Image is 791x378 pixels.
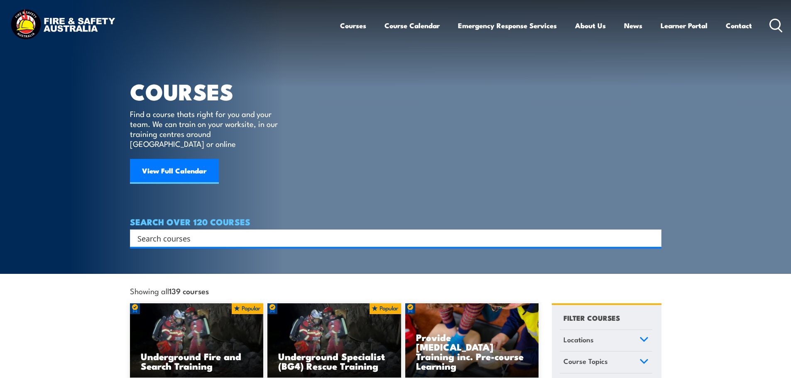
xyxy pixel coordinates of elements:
img: Underground mine rescue [267,303,401,378]
span: Locations [563,334,594,345]
a: Contact [726,15,752,37]
h4: SEARCH OVER 120 COURSES [130,217,661,226]
h3: Provide [MEDICAL_DATA] Training inc. Pre-course Learning [416,332,528,371]
a: Course Topics [560,351,652,373]
a: Underground Fire and Search Training [130,303,264,378]
a: Underground Specialist (BG4) Rescue Training [267,303,401,378]
p: Find a course thats right for you and your team. We can train on your worksite, in our training c... [130,109,282,149]
button: Search magnifier button [647,232,659,244]
h3: Underground Specialist (BG4) Rescue Training [278,351,390,371]
a: Course Calendar [384,15,440,37]
a: News [624,15,642,37]
input: Search input [137,232,643,244]
a: Emergency Response Services [458,15,557,37]
a: Locations [560,330,652,351]
a: Learner Portal [661,15,708,37]
img: Low Voltage Rescue and Provide CPR [405,303,539,378]
a: View Full Calendar [130,159,219,184]
form: Search form [139,232,645,244]
strong: 139 courses [169,285,209,296]
img: Underground mine rescue [130,303,264,378]
span: Showing all [130,286,209,295]
a: Courses [340,15,366,37]
h3: Underground Fire and Search Training [141,351,253,371]
span: Course Topics [563,356,608,367]
a: About Us [575,15,606,37]
h4: FILTER COURSES [563,312,620,323]
h1: COURSES [130,81,290,101]
a: Provide [MEDICAL_DATA] Training inc. Pre-course Learning [405,303,539,378]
